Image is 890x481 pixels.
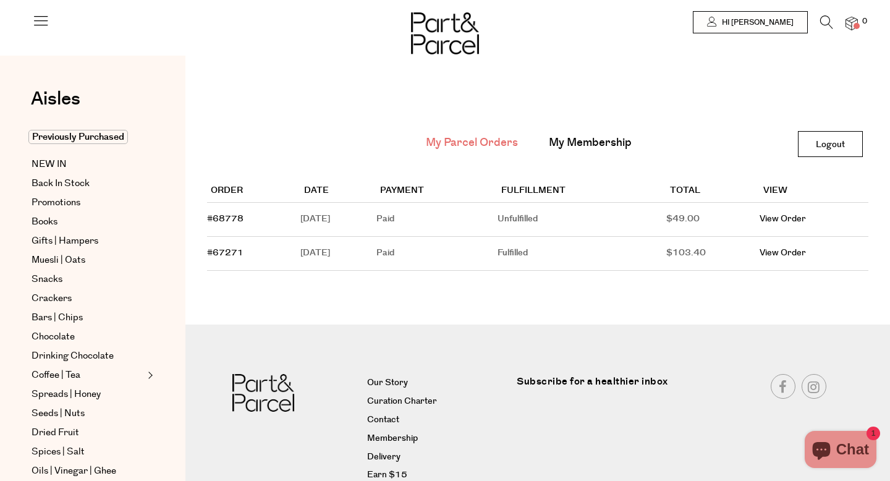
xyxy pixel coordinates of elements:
[232,374,294,412] img: Part&Parcel
[498,237,666,271] td: Fulfilled
[367,394,508,409] a: Curation Charter
[32,387,144,402] a: Spreads | Honey
[32,272,62,287] span: Snacks
[32,464,144,479] a: Oils | Vinegar | Ghee
[32,157,67,172] span: NEW IN
[300,180,376,203] th: Date
[32,464,116,479] span: Oils | Vinegar | Ghee
[376,180,498,203] th: Payment
[145,368,153,383] button: Expand/Collapse Coffee | Tea
[367,413,508,428] a: Contact
[32,215,57,229] span: Books
[376,237,498,271] td: Paid
[32,445,144,459] a: Spices | Salt
[517,374,676,398] label: Subscribe for a healthier inbox
[32,176,144,191] a: Back In Stock
[207,213,244,225] a: #68778
[207,180,300,203] th: Order
[300,203,376,237] td: [DATE]
[367,376,508,391] a: Our Story
[32,445,85,459] span: Spices | Salt
[498,180,666,203] th: Fulfillment
[32,330,144,344] a: Chocolate
[760,247,806,259] a: View Order
[32,291,72,306] span: Crackers
[32,330,75,344] span: Chocolate
[693,11,808,33] a: Hi [PERSON_NAME]
[32,253,85,268] span: Muesli | Oats
[32,130,144,145] a: Previously Purchased
[719,17,794,28] span: Hi [PERSON_NAME]
[32,425,79,440] span: Dried Fruit
[300,237,376,271] td: [DATE]
[367,432,508,446] a: Membership
[32,234,144,249] a: Gifts | Hampers
[28,130,128,144] span: Previously Purchased
[426,135,518,151] a: My Parcel Orders
[32,195,144,210] a: Promotions
[549,135,632,151] a: My Membership
[32,272,144,287] a: Snacks
[666,180,760,203] th: Total
[367,450,508,465] a: Delivery
[666,203,760,237] td: $49.00
[760,180,868,203] th: View
[32,215,144,229] a: Books
[32,368,80,383] span: Coffee | Tea
[32,234,98,249] span: Gifts | Hampers
[845,17,858,30] a: 0
[376,203,498,237] td: Paid
[666,237,760,271] td: $103.40
[207,247,244,259] a: #67271
[32,406,144,421] a: Seeds | Nuts
[31,85,80,113] span: Aisles
[32,387,101,402] span: Spreads | Honey
[32,425,144,440] a: Dried Fruit
[32,349,114,364] span: Drinking Chocolate
[32,291,144,306] a: Crackers
[498,203,666,237] td: Unfulfilled
[32,310,83,325] span: Bars | Chips
[32,176,90,191] span: Back In Stock
[32,310,144,325] a: Bars | Chips
[32,253,144,268] a: Muesli | Oats
[32,195,80,210] span: Promotions
[859,16,870,27] span: 0
[760,213,806,225] a: View Order
[801,431,880,471] inbox-online-store-chat: Shopify online store chat
[798,131,863,157] a: Logout
[32,349,144,364] a: Drinking Chocolate
[32,368,144,383] a: Coffee | Tea
[32,157,144,172] a: NEW IN
[32,406,85,421] span: Seeds | Nuts
[31,90,80,121] a: Aisles
[411,12,479,54] img: Part&Parcel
